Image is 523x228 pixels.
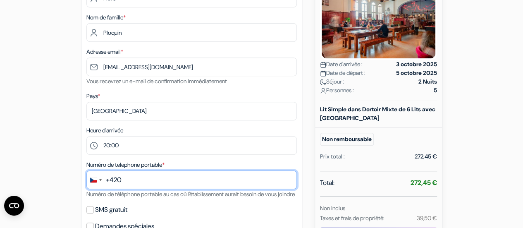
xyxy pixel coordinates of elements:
[320,62,326,68] img: calendar.svg
[416,214,437,222] small: 39,50 €
[87,171,122,189] button: Change country, selected Czechia (+420)
[320,69,365,77] span: Date de départ :
[418,77,437,86] strong: 2 Nuits
[86,58,297,76] input: Entrer adresse e-mail
[320,86,354,95] span: Personnes :
[396,69,437,77] strong: 5 octobre 2025
[86,13,126,22] label: Nom de famille
[320,214,384,222] small: Taxes et frais de propriété:
[320,77,344,86] span: Séjour :
[95,204,127,216] label: SMS gratuit
[86,92,100,101] label: Pays
[320,152,345,161] div: Prix total :
[415,152,437,161] div: 272,45 €
[320,79,326,85] img: moon.svg
[320,204,345,212] small: Non inclus
[411,178,437,187] strong: 272,45 €
[86,48,123,56] label: Adresse email
[4,196,24,216] button: Ouvrir le widget CMP
[86,190,295,198] small: Numéro de téléphone portable au cas où l'établissement aurait besoin de vous joindre
[320,133,374,146] small: Non remboursable
[86,161,165,169] label: Numéro de telephone portable
[106,175,122,185] div: +420
[320,60,363,69] span: Date d'arrivée :
[320,88,326,94] img: user_icon.svg
[86,23,297,42] input: Entrer le nom de famille
[396,60,437,69] strong: 3 octobre 2025
[320,106,435,122] b: Lit Simple dans Dortoir Mixte de 6 Lits avec [GEOGRAPHIC_DATA]
[320,70,326,77] img: calendar.svg
[86,126,123,135] label: Heure d'arrivée
[320,178,334,188] span: Total:
[434,86,437,95] strong: 5
[86,77,227,85] small: Vous recevrez un e-mail de confirmation immédiatement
